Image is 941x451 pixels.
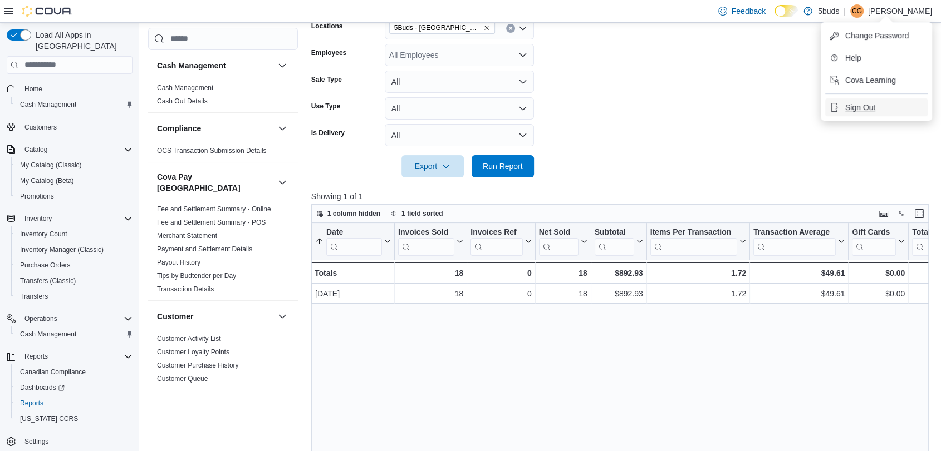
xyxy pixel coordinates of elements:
div: 18 [398,266,463,280]
button: Display options [895,207,908,220]
span: Customer Purchase History [157,361,239,370]
button: Invoices Ref [471,227,531,255]
a: Dashboards [11,380,137,395]
button: Reports [2,349,137,364]
a: Promotions [16,190,58,203]
span: Export [408,155,457,177]
span: Transfers [16,290,133,303]
button: Invoices Sold [398,227,463,255]
button: Customer [157,311,273,322]
div: Net Sold [538,227,578,255]
span: Reports [20,399,43,408]
div: 1.72 [650,266,746,280]
span: Cash Out Details [157,97,208,106]
button: All [385,124,534,146]
a: Transfers [16,290,52,303]
div: Subtotal [594,227,634,237]
a: Dashboards [16,381,69,394]
span: Fee and Settlement Summary - POS [157,218,266,227]
a: Canadian Compliance [16,365,90,379]
a: My Catalog (Classic) [16,158,86,172]
div: $892.93 [595,287,643,300]
button: Inventory Manager (Classic) [11,242,137,257]
button: My Catalog (Beta) [11,173,137,189]
div: 0 [471,266,531,280]
button: Items Per Transaction [650,227,746,255]
p: 5buds [818,4,839,18]
label: Use Type [311,102,340,111]
div: Gift Card Sales [852,227,896,255]
button: Canadian Compliance [11,364,137,380]
button: Date [315,227,391,255]
a: My Catalog (Beta) [16,174,79,187]
span: Reports [20,350,133,363]
button: Cova Pay [GEOGRAPHIC_DATA] [276,176,289,189]
a: Customer Purchase History [157,361,239,369]
span: Customers [20,120,133,134]
button: [US_STATE] CCRS [11,411,137,427]
button: Reports [11,395,137,411]
span: My Catalog (Beta) [16,174,133,187]
div: Cheyanne Gauthier [850,4,864,18]
div: Items Per Transaction [650,227,737,255]
span: 1 column hidden [327,209,380,218]
div: Customer [148,332,298,403]
a: Payout History [157,259,200,266]
div: Invoices Ref [471,227,522,237]
input: Dark Mode [775,5,798,17]
span: Payment and Settlement Details [157,245,252,254]
button: 1 column hidden [312,207,385,220]
span: Settings [20,434,133,448]
a: Transfers (Classic) [16,274,80,288]
a: Customers [20,121,61,134]
button: Promotions [11,189,137,204]
span: Cova Learning [845,75,896,86]
button: Home [2,81,137,97]
span: Inventory Count [16,227,133,241]
span: Run Report [483,161,523,172]
button: Cash Management [11,326,137,342]
span: Catalog [20,143,133,156]
span: Inventory Manager (Classic) [20,245,104,254]
button: Cash Management [157,60,273,71]
label: Sale Type [311,75,342,84]
div: Items Per Transaction [650,227,737,237]
span: Cash Management [157,83,213,92]
div: $892.93 [594,266,643,280]
button: Transfers (Classic) [11,273,137,289]
button: Cash Management [276,59,289,72]
span: Tips by Budtender per Day [157,271,236,280]
span: Transfers (Classic) [20,276,76,285]
span: Home [24,85,42,93]
button: Cova Pay [GEOGRAPHIC_DATA] [157,171,273,194]
a: Customer Activity List [157,335,221,343]
span: Reports [16,397,133,410]
span: Customer Loyalty Points [157,348,229,356]
a: Fee and Settlement Summary - Online [157,205,271,213]
span: 1 field sorted [401,209,443,218]
span: Purchase Orders [16,259,133,272]
label: Employees [311,48,346,57]
div: 18 [539,287,587,300]
span: Transaction Details [157,285,214,294]
span: Change Password [845,30,909,41]
button: Keyboard shortcuts [877,207,890,220]
span: [US_STATE] CCRS [20,414,78,423]
button: Run Report [472,155,534,177]
button: All [385,97,534,120]
a: Settings [20,435,53,448]
span: 5Buds - Weyburn [389,22,495,34]
span: Help [845,52,861,63]
a: Tips by Budtender per Day [157,272,236,280]
button: Export [401,155,464,177]
button: Cash Management [11,97,137,112]
a: Customer Queue [157,375,208,383]
span: Home [20,82,133,96]
a: Transaction Details [157,285,214,293]
button: Transfers [11,289,137,304]
button: 1 field sorted [386,207,448,220]
div: Gift Cards [852,227,896,237]
label: Is Delivery [311,128,345,137]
